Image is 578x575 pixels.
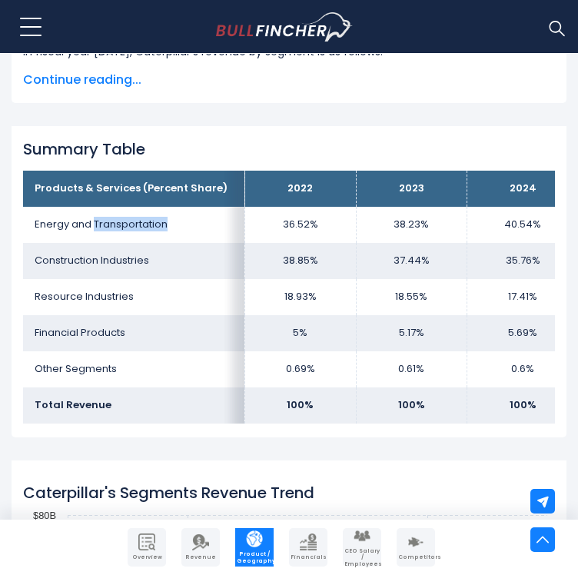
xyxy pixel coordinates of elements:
[356,315,467,351] td: 5.17%
[245,171,356,207] th: 2022
[23,71,555,89] span: Continue reading...
[128,528,166,567] a: Company Overview
[343,528,381,567] a: Company Employees
[356,171,467,207] th: 2023
[237,551,272,564] span: Product / Geography
[23,387,245,424] td: Total Revenue
[397,528,435,567] a: Company Competitors
[467,243,578,279] td: 35.76%
[356,351,467,387] td: 0.61%
[183,554,218,560] span: Revenue
[23,482,314,504] tspan: Caterpillar's Segments Revenue Trend
[291,554,326,560] span: Financials
[23,207,245,243] td: Energy and Transportation
[216,12,354,42] img: Bullfincher logo
[181,528,220,567] a: Company Revenue
[356,387,467,424] td: 100%
[235,528,274,567] a: Company Product/Geography
[356,243,467,279] td: 37.44%
[23,171,245,207] th: Products & Services (Percent Share)
[344,548,380,567] span: CEO Salary / Employees
[245,315,356,351] td: 5%
[245,387,356,424] td: 100%
[23,315,245,351] td: Financial Products
[398,554,433,560] span: Competitors
[289,528,327,567] a: Company Financials
[356,207,467,243] td: 38.23%
[467,387,578,424] td: 100%
[23,243,245,279] td: Construction Industries
[23,351,245,387] td: Other Segments
[467,315,578,351] td: 5.69%
[129,554,164,560] span: Overview
[23,279,245,315] td: Resource Industries
[467,351,578,387] td: 0.6%
[23,140,555,158] h2: Summary Table
[33,510,56,521] text: $80B
[356,279,467,315] td: 18.55%
[245,207,356,243] td: 36.52%
[245,243,356,279] td: 38.85%
[216,12,381,42] a: Go to homepage
[467,279,578,315] td: 17.41%
[245,351,356,387] td: 0.69%
[245,279,356,315] td: 18.93%
[467,171,578,207] th: 2024
[467,207,578,243] td: 40.54%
